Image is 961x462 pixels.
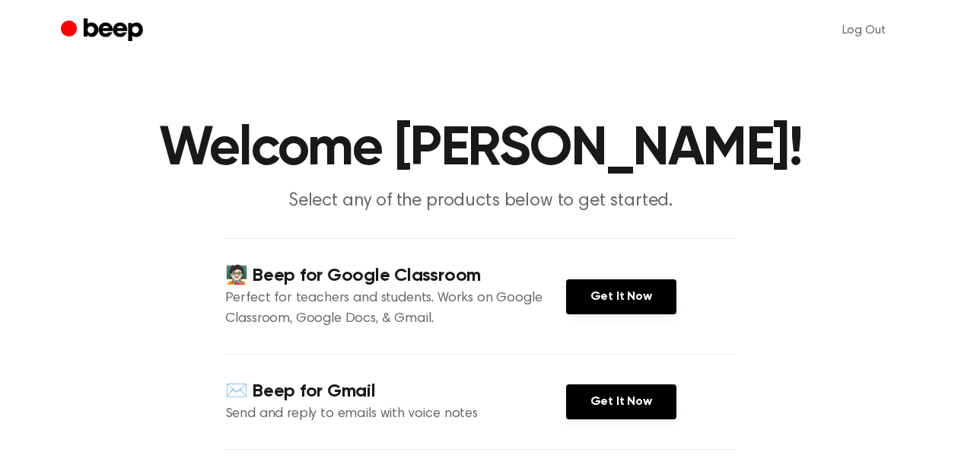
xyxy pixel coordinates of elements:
p: Send and reply to emails with voice notes [225,404,566,425]
h4: 🧑🏻‍🏫 Beep for Google Classroom [225,263,566,288]
a: Get It Now [566,279,676,314]
p: Perfect for teachers and students. Works on Google Classroom, Google Docs, & Gmail. [225,288,566,330]
p: Select any of the products below to get started. [189,189,773,214]
a: Get It Now [566,384,676,419]
h1: Welcome [PERSON_NAME]! [91,122,870,177]
a: Log Out [827,12,901,49]
a: Beep [61,16,147,46]
h4: ✉️ Beep for Gmail [225,379,566,404]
